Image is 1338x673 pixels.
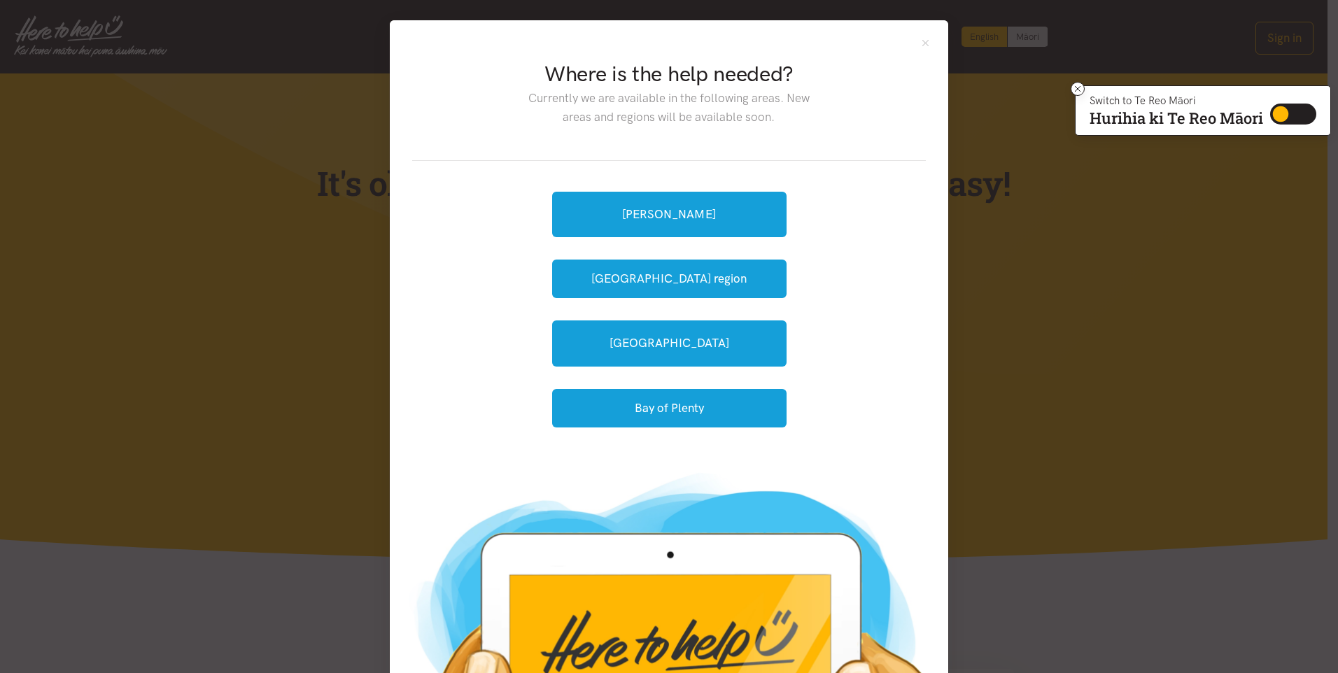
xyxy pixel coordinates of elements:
[552,192,787,237] a: [PERSON_NAME]
[517,59,820,89] h2: Where is the help needed?
[920,37,931,49] button: Close
[1090,97,1263,105] p: Switch to Te Reo Māori
[1090,112,1263,125] p: Hurihia ki Te Reo Māori
[517,89,820,127] p: Currently we are available in the following areas. New areas and regions will be available soon.
[552,260,787,298] button: [GEOGRAPHIC_DATA] region
[552,389,787,427] button: Bay of Plenty
[552,320,787,366] a: [GEOGRAPHIC_DATA]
